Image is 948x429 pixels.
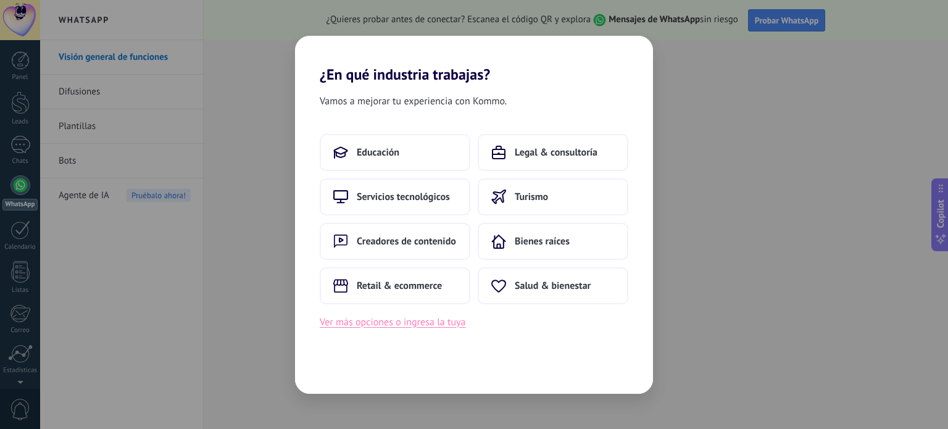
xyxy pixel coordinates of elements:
[320,223,470,260] button: Creadores de contenido
[478,134,628,171] button: Legal & consultoría
[295,36,653,83] h2: ¿En qué industria trabajas?
[515,191,548,203] span: Turismo
[515,280,591,292] span: Salud & bienestar
[357,146,399,159] span: Educación
[320,314,465,330] button: Ver más opciones o ingresa la tuya
[478,267,628,304] button: Salud & bienestar
[320,267,470,304] button: Retail & ecommerce
[357,191,450,203] span: Servicios tecnológicos
[357,280,442,292] span: Retail & ecommerce
[320,178,470,215] button: Servicios tecnológicos
[320,134,470,171] button: Educación
[478,223,628,260] button: Bienes raíces
[320,93,507,109] span: Vamos a mejorar tu experiencia con Kommo.
[515,235,570,248] span: Bienes raíces
[357,235,456,248] span: Creadores de contenido
[515,146,597,159] span: Legal & consultoría
[478,178,628,215] button: Turismo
